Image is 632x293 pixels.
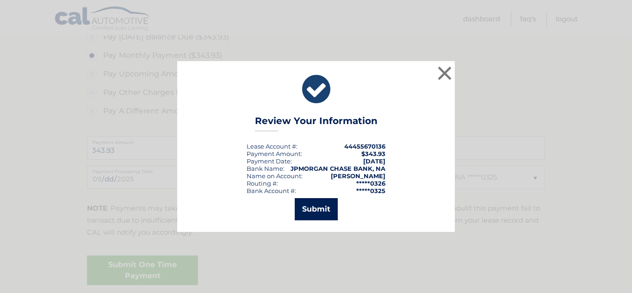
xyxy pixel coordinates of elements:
h3: Review Your Information [255,115,378,131]
div: : [247,157,292,165]
span: [DATE] [363,157,385,165]
strong: JPMORGAN CHASE BANK, NA [291,165,385,172]
div: Payment Amount: [247,150,302,157]
span: Payment Date [247,157,291,165]
button: × [435,64,454,82]
strong: 44455670136 [344,143,385,150]
button: Submit [295,198,338,220]
div: Bank Name: [247,165,285,172]
strong: [PERSON_NAME] [331,172,385,180]
div: Lease Account #: [247,143,297,150]
span: $343.93 [361,150,385,157]
div: Bank Account #: [247,187,296,194]
div: Name on Account: [247,172,303,180]
div: Routing #: [247,180,278,187]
